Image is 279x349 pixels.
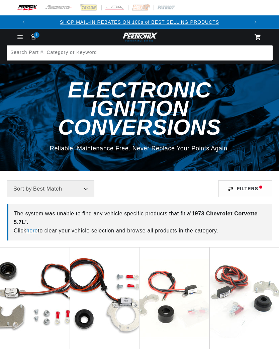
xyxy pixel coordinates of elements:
span: Sort by [13,186,32,192]
a: SHOP MAIL-IN REBATES ON 100s of BEST SELLING PRODUCTS [60,19,219,25]
div: Filters [218,181,272,197]
summary: Menu [13,33,27,41]
button: Translation missing: en.sections.announcements.previous_announcement [17,15,30,29]
input: Search Part #, Category or Keyword [7,46,273,60]
span: Reliable. Maintenance Free. Never Replace Your Points Again. [50,145,229,152]
img: Pertronix [121,31,158,43]
button: Search Part #, Category or Keyword [257,46,272,60]
div: Announcement [30,18,249,26]
a: 1 [31,33,36,40]
div: 1 of 2 [30,18,249,26]
a: here [26,228,38,233]
div: The system was unable to find any vehicle specific products that fit a Click to clear your vehicl... [7,204,272,240]
span: ' 1973 Chevrolet Corvette 5.7L '. [14,211,258,225]
span: 1 [34,32,39,38]
span: Electronic Ignition Conversions [58,78,221,139]
button: Translation missing: en.sections.announcements.next_announcement [249,15,262,29]
select: Sort by [7,181,94,197]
